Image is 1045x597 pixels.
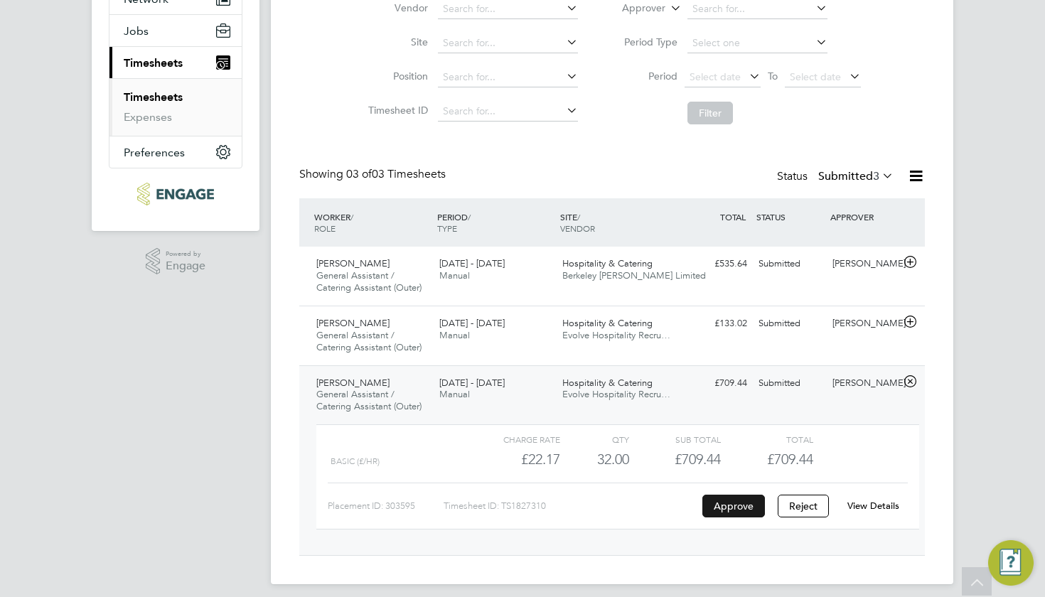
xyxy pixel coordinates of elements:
[629,448,721,471] div: £709.44
[328,495,444,517] div: Placement ID: 303595
[468,211,471,222] span: /
[350,211,353,222] span: /
[753,372,827,395] div: Submitted
[109,78,242,136] div: Timesheets
[166,260,205,272] span: Engage
[316,269,422,294] span: General Assistant / Catering Assistant (Outer)
[124,90,183,104] a: Timesheets
[827,204,901,230] div: APPROVER
[690,70,741,83] span: Select date
[629,431,721,448] div: Sub Total
[364,70,428,82] label: Position
[438,33,578,53] input: Search for...
[778,495,829,517] button: Reject
[679,252,753,276] div: £535.64
[679,312,753,335] div: £133.02
[873,169,879,183] span: 3
[439,269,470,281] span: Manual
[721,431,813,448] div: Total
[720,211,746,222] span: TOTAL
[109,183,242,205] a: Go to home page
[438,102,578,122] input: Search for...
[364,36,428,48] label: Site
[753,312,827,335] div: Submitted
[346,167,446,181] span: 03 Timesheets
[316,377,390,389] span: [PERSON_NAME]
[562,388,670,400] span: Evolve Hospitality Recru…
[124,56,183,70] span: Timesheets
[468,448,560,471] div: £22.17
[364,1,428,14] label: Vendor
[124,146,185,159] span: Preferences
[439,329,470,341] span: Manual
[316,329,422,353] span: General Assistant / Catering Assistant (Outer)
[331,456,380,466] span: Basic (£/HR)
[316,257,390,269] span: [PERSON_NAME]
[753,204,827,230] div: STATUS
[679,372,753,395] div: £709.44
[562,377,653,389] span: Hospitality & Catering
[444,495,699,517] div: Timesheet ID: TS1827310
[613,36,677,48] label: Period Type
[560,431,629,448] div: QTY
[763,67,782,85] span: To
[124,110,172,124] a: Expenses
[109,136,242,168] button: Preferences
[560,448,629,471] div: 32.00
[557,204,680,241] div: SITE
[560,222,595,234] span: VENDOR
[827,372,901,395] div: [PERSON_NAME]
[146,248,206,275] a: Powered byEngage
[439,317,505,329] span: [DATE] - [DATE]
[311,204,434,241] div: WORKER
[827,252,901,276] div: [PERSON_NAME]
[109,15,242,46] button: Jobs
[687,33,827,53] input: Select one
[439,388,470,400] span: Manual
[166,248,205,260] span: Powered by
[316,388,422,412] span: General Assistant / Catering Assistant (Outer)
[562,317,653,329] span: Hospitality & Catering
[468,431,560,448] div: Charge rate
[109,47,242,78] button: Timesheets
[137,183,213,205] img: ncclondon-logo-retina.png
[847,500,899,512] a: View Details
[577,211,580,222] span: /
[346,167,372,181] span: 03 of
[827,312,901,335] div: [PERSON_NAME]
[364,104,428,117] label: Timesheet ID
[437,222,457,234] span: TYPE
[124,24,149,38] span: Jobs
[434,204,557,241] div: PERIOD
[562,329,670,341] span: Evolve Hospitality Recru…
[790,70,841,83] span: Select date
[314,222,336,234] span: ROLE
[702,495,765,517] button: Approve
[438,68,578,87] input: Search for...
[777,167,896,187] div: Status
[562,257,653,269] span: Hospitality & Catering
[767,451,813,468] span: £709.44
[316,317,390,329] span: [PERSON_NAME]
[299,167,449,182] div: Showing
[988,540,1034,586] button: Engage Resource Center
[439,377,505,389] span: [DATE] - [DATE]
[562,269,706,281] span: Berkeley [PERSON_NAME] Limited
[753,252,827,276] div: Submitted
[601,1,665,16] label: Approver
[439,257,505,269] span: [DATE] - [DATE]
[818,169,894,183] label: Submitted
[687,102,733,124] button: Filter
[613,70,677,82] label: Period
